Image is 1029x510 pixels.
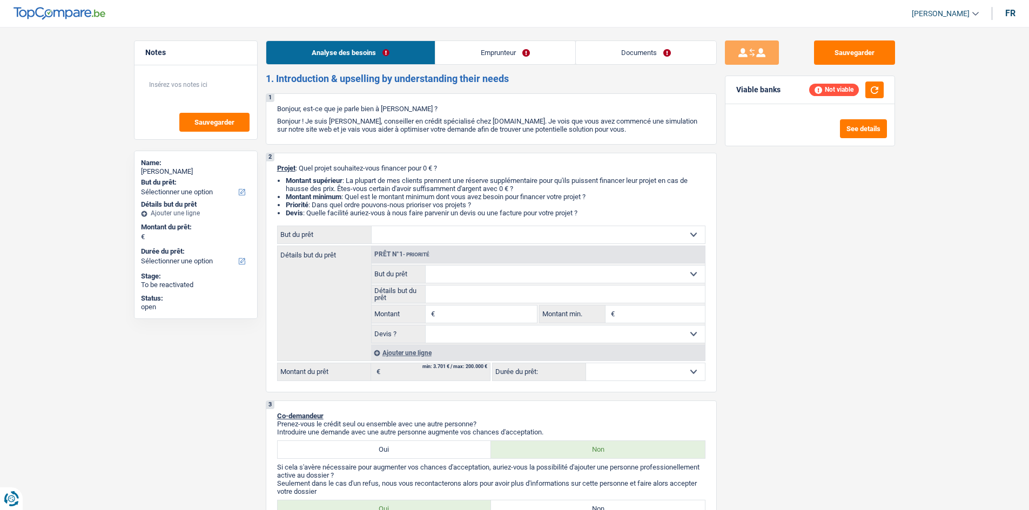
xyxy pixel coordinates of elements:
label: Détails but du prêt [278,246,371,259]
span: € [426,305,438,323]
label: But du prêt [278,226,372,243]
div: min: 3.701 € / max: 200.000 € [422,364,487,369]
div: [PERSON_NAME] [141,167,251,176]
div: Viable banks [736,85,781,94]
p: Prenez-vous le crédit seul ou ensemble avec une autre personne? [277,420,705,428]
label: Montant [372,305,426,323]
div: Détails but du prêt [141,200,251,209]
span: [PERSON_NAME] [912,9,970,18]
h5: Notes [145,48,246,57]
label: But du prêt [372,266,426,283]
div: Prêt n°1 [372,251,432,258]
a: Emprunteur [435,41,575,64]
span: Projet [277,164,295,172]
p: Introduire une demande avec une autre personne augmente vos chances d'acceptation. [277,428,705,436]
span: € [606,305,617,323]
label: Montant du prêt [278,363,371,380]
p: Bonjour, est-ce que je parle bien à [PERSON_NAME] ? [277,105,705,113]
h2: 1. Introduction & upselling by understanding their needs [266,73,717,85]
li: : Dans quel ordre pouvons-nous prioriser vos projets ? [286,201,705,209]
label: Montant du prêt: [141,223,248,232]
button: Sauvegarder [179,113,250,132]
label: But du prêt: [141,178,248,187]
div: 1 [266,94,274,102]
strong: Priorité [286,201,308,209]
div: Status: [141,294,251,303]
strong: Montant minimum [286,193,341,201]
a: Documents [576,41,716,64]
label: Détails but du prêt [372,285,426,303]
label: Durée du prêt: [493,363,586,380]
div: fr [1005,8,1015,18]
p: : Quel projet souhaitez-vous financer pour 0 € ? [277,164,705,172]
label: Devis ? [372,325,426,343]
a: [PERSON_NAME] [903,5,979,23]
div: 2 [266,153,274,161]
img: TopCompare Logo [14,7,105,20]
button: Sauvegarder [814,40,895,65]
span: - Priorité [403,251,429,257]
label: Oui [278,441,492,458]
span: Sauvegarder [194,119,234,126]
div: Ajouter une ligne [371,345,705,361]
li: : Quelle facilité auriez-vous à nous faire parvenir un devis ou une facture pour votre projet ? [286,209,705,217]
p: Seulement dans le cas d'un refus, nous vous recontacterons alors pour avoir plus d'informations s... [277,479,705,495]
label: Non [491,441,705,458]
li: : Quel est le montant minimum dont vous avez besoin pour financer votre projet ? [286,193,705,201]
div: Name: [141,159,251,167]
div: Not viable [809,84,859,96]
div: To be reactivated [141,281,251,289]
button: See details [840,119,887,138]
p: Si cela s'avère nécessaire pour augmenter vos chances d'acceptation, auriez-vous la possibilité d... [277,463,705,479]
label: Durée du prêt: [141,247,248,256]
strong: Montant supérieur [286,176,342,185]
span: € [371,363,383,380]
a: Analyse des besoins [266,41,435,64]
div: Ajouter une ligne [141,209,251,217]
li: : La plupart de mes clients prennent une réserve supplémentaire pour qu'ils puissent financer leu... [286,176,705,193]
p: Bonjour ! Je suis [PERSON_NAME], conseiller en crédit spécialisé chez [DOMAIN_NAME]. Je vois que ... [277,117,705,133]
div: 3 [266,401,274,409]
span: € [141,233,145,241]
div: open [141,303,251,311]
label: Montant min. [540,305,606,323]
span: Devis [286,209,303,217]
span: Co-demandeur [277,412,324,420]
div: Stage: [141,272,251,281]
